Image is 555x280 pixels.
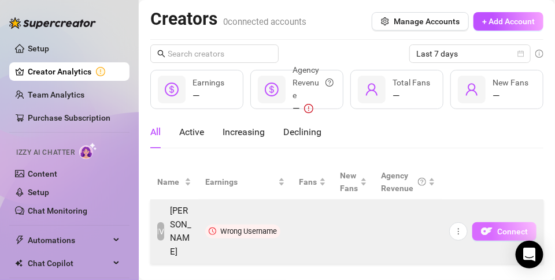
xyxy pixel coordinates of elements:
[293,102,334,115] div: —
[473,12,543,31] button: + Add Account
[9,17,96,29] img: logo-BBDzfeDw.svg
[28,62,120,81] a: Creator Analytics exclamation-circle
[205,176,276,188] span: Earnings
[454,227,462,236] span: more
[481,226,493,237] img: OF
[15,259,23,267] img: Chat Copilot
[516,241,543,268] div: Open Intercom Messenger
[304,104,313,113] span: exclamation-circle
[340,169,358,195] span: New Fans
[28,231,110,249] span: Automations
[150,125,161,139] div: All
[168,47,262,60] input: Search creators
[157,204,191,259] a: IV[PERSON_NAME]
[15,236,24,245] span: thunderbolt
[223,17,306,27] span: 0 connected accounts
[150,165,198,200] th: Name
[223,125,265,139] div: Increasing
[493,89,528,103] div: —
[28,188,49,197] a: Setup
[193,89,224,103] div: —
[418,169,426,195] span: question-circle
[28,90,84,99] a: Team Analytics
[497,227,528,236] span: Connect
[393,78,430,87] span: Total Fans
[16,147,75,158] span: Izzy AI Chatter
[157,225,164,238] span: IV
[372,12,469,31] button: Manage Accounts
[381,169,426,195] div: Agency Revenue
[220,227,277,236] span: Wrong Username
[193,78,224,87] span: Earnings
[157,50,165,58] span: search
[299,176,317,188] span: Fans
[465,83,479,96] span: user
[209,227,216,235] span: clock-circle
[381,17,389,25] span: setting
[517,50,524,57] span: calendar
[79,143,97,159] img: AI Chatter
[493,78,528,87] span: New Fans
[293,64,334,102] div: Agency Revenue
[265,83,279,96] span: dollar-circle
[333,165,374,200] th: New Fans
[283,125,321,139] div: Declining
[393,89,430,103] div: —
[28,254,110,272] span: Chat Copilot
[292,165,333,200] th: Fans
[198,165,292,200] th: Earnings
[28,113,110,122] a: Purchase Subscription
[472,222,536,241] button: OFConnect
[482,17,535,26] span: + Add Account
[365,83,379,96] span: user
[394,17,460,26] span: Manage Accounts
[157,176,182,188] span: Name
[325,64,334,102] span: question-circle
[416,45,524,62] span: Last 7 days
[28,206,87,215] a: Chat Monitoring
[179,125,204,139] div: Active
[28,169,57,178] a: Content
[150,8,306,30] h2: Creators
[28,44,49,53] a: Setup
[535,50,543,58] span: info-circle
[170,204,191,259] span: [PERSON_NAME]
[165,83,179,96] span: dollar-circle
